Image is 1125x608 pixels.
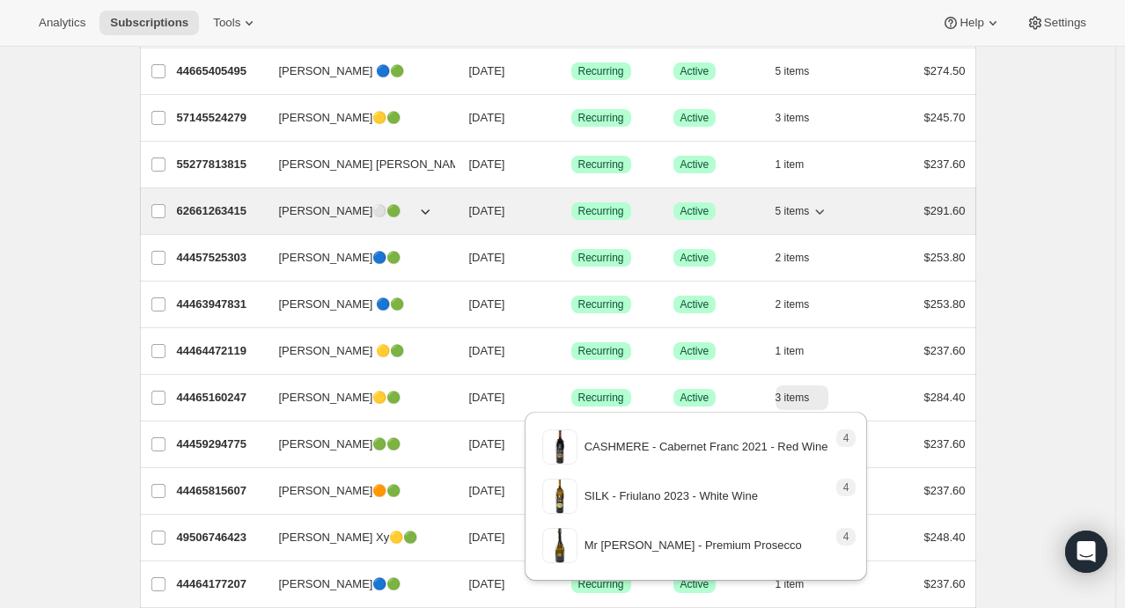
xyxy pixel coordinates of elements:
span: 4 [843,431,849,445]
span: 1 item [776,157,805,172]
span: Active [680,64,710,78]
div: 44465815607[PERSON_NAME]🟠🟢[DATE]SuccessRecurringSuccessActive1 item$237.60 [177,479,966,503]
span: Recurring [578,391,624,405]
span: Settings [1044,16,1086,30]
button: 3 items [776,106,829,130]
span: [PERSON_NAME]🔵🟢 [279,575,401,593]
span: $237.60 [924,157,966,171]
div: 44464177207[PERSON_NAME]🔵🟢[DATE]SuccessRecurringSuccessActive1 item$237.60 [177,572,966,597]
span: Recurring [578,111,624,125]
button: [PERSON_NAME]🟡🟢 [268,104,445,132]
span: Help [960,16,983,30]
button: 2 items [776,292,829,317]
span: $248.40 [924,531,966,544]
span: [PERSON_NAME] Xy🟡🟢 [279,529,418,546]
p: 44465160247 [177,389,265,407]
p: 44457525303 [177,249,265,267]
span: [DATE] [469,297,505,311]
p: Mr [PERSON_NAME] - Premium Prosecco [585,537,802,554]
span: Subscriptions [110,16,188,30]
button: [PERSON_NAME] 🟡🟢 [268,337,445,365]
span: Active [680,344,710,358]
button: Help [931,11,1011,35]
span: $237.60 [924,344,966,357]
button: [PERSON_NAME] [PERSON_NAME]🟡🟢 [268,150,445,179]
span: Recurring [578,204,624,218]
span: 1 item [776,344,805,358]
div: 55277813815[PERSON_NAME] [PERSON_NAME]🟡🟢[DATE]SuccessRecurringSuccessActive1 item$237.60 [177,152,966,177]
p: 57145524279 [177,109,265,127]
button: 2 items [776,245,829,270]
div: 44465160247[PERSON_NAME]🟡🟢[DATE]SuccessRecurringSuccessActive3 items$284.40 [177,385,966,410]
span: [DATE] [469,391,505,404]
span: $237.60 [924,437,966,451]
div: 62661263415[PERSON_NAME]⚪🟢[DATE]SuccessRecurringSuccessActive5 items$291.60 [177,199,966,223]
div: 44459294775[PERSON_NAME]🟢🟢[DATE]SuccessRecurringSuccessActive1 item$237.60 [177,432,966,457]
p: 44465815607 [177,482,265,500]
span: Active [680,204,710,218]
span: Recurring [578,344,624,358]
p: 44464177207 [177,575,265,593]
span: Active [680,157,710,172]
span: [DATE] [469,344,505,357]
span: [PERSON_NAME] [PERSON_NAME]🟡🟢 [279,156,498,173]
button: 1 item [776,152,824,177]
div: Open Intercom Messenger [1065,531,1107,573]
p: 44463947831 [177,296,265,313]
span: Recurring [578,251,624,265]
p: 49506746423 [177,529,265,546]
span: [PERSON_NAME] 🟡🟢 [279,342,405,360]
div: 44665405495[PERSON_NAME] 🔵🟢[DATE]SuccessRecurringSuccessActive5 items$274.50 [177,59,966,84]
span: $253.80 [924,251,966,264]
span: Active [680,111,710,125]
span: 3 items [776,391,810,405]
img: variant image [542,429,577,465]
button: [PERSON_NAME]🟢🟢 [268,430,445,458]
button: 5 items [776,59,829,84]
span: Active [680,391,710,405]
div: 57145524279[PERSON_NAME]🟡🟢[DATE]SuccessRecurringSuccessActive3 items$245.70 [177,106,966,130]
span: [DATE] [469,437,505,451]
button: 1 item [776,339,824,363]
span: Recurring [578,64,624,78]
span: [PERSON_NAME]🟢🟢 [279,436,401,453]
span: [PERSON_NAME]🔵🟢 [279,249,401,267]
div: 44457525303[PERSON_NAME]🔵🟢[DATE]SuccessRecurringSuccessActive2 items$253.80 [177,245,966,270]
span: [PERSON_NAME]🟡🟢 [279,389,401,407]
div: 49506746423[PERSON_NAME] Xy🟡🟢[DATE]SuccessRecurringSuccessActive2 items$248.40 [177,525,966,550]
p: 44464472119 [177,342,265,360]
img: variant image [542,528,577,563]
span: Recurring [578,157,624,172]
button: 5 items [776,199,829,223]
button: [PERSON_NAME] 🔵🟢 [268,57,445,85]
span: $237.60 [924,484,966,497]
span: [PERSON_NAME]⚪🟢 [279,202,401,220]
span: $237.60 [924,577,966,590]
span: 4 [843,530,849,544]
span: [DATE] [469,157,505,171]
span: 2 items [776,251,810,265]
span: $284.40 [924,391,966,404]
span: $253.80 [924,297,966,311]
span: 3 items [776,111,810,125]
button: [PERSON_NAME] Xy🟡🟢 [268,524,445,552]
span: [PERSON_NAME]🟠🟢 [279,482,401,500]
span: $245.70 [924,111,966,124]
span: 5 items [776,64,810,78]
p: SILK - Friulano 2023 - White Wine [585,487,758,505]
p: 44665405495 [177,62,265,80]
div: 44464472119[PERSON_NAME] 🟡🟢[DATE]SuccessRecurringSuccessActive1 item$237.60 [177,339,966,363]
button: Settings [1016,11,1097,35]
span: Analytics [39,16,85,30]
span: $274.50 [924,64,966,77]
span: [DATE] [469,531,505,544]
span: [PERSON_NAME] 🔵🟢 [279,62,405,80]
span: [DATE] [469,251,505,264]
button: [PERSON_NAME]⚪🟢 [268,197,445,225]
button: [PERSON_NAME]🟡🟢 [268,384,445,412]
button: [PERSON_NAME]🔵🟢 [268,570,445,598]
span: Tools [213,16,240,30]
button: Tools [202,11,268,35]
span: [PERSON_NAME] 🔵🟢 [279,296,405,313]
span: [DATE] [469,484,505,497]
